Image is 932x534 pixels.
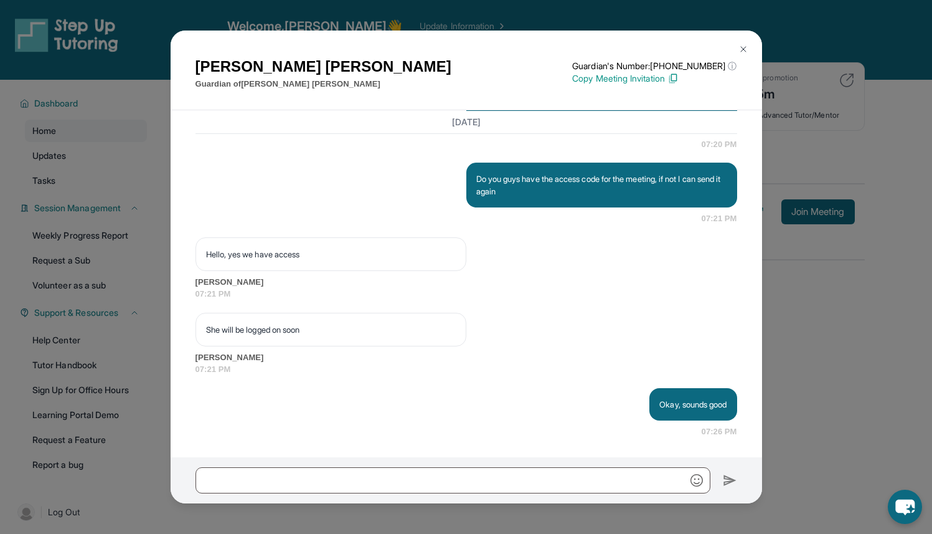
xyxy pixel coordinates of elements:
span: 07:20 PM [702,138,737,151]
p: She will be logged on soon [206,323,456,336]
span: 07:26 PM [702,426,737,438]
span: [PERSON_NAME] [195,276,737,288]
span: 07:21 PM [195,363,737,376]
img: Emoji [690,474,703,487]
p: Guardian of [PERSON_NAME] [PERSON_NAME] [195,78,451,90]
p: Guardian's Number: [PHONE_NUMBER] [572,60,737,72]
img: Copy Icon [667,73,679,84]
h3: [DATE] [195,115,737,128]
span: [PERSON_NAME] [195,351,737,364]
span: ⓘ [728,60,737,72]
img: Close Icon [738,44,748,54]
span: 07:21 PM [702,212,737,225]
p: Do you guys have the access code for the meeting, if not I can send it again [476,173,727,198]
p: Okay, sounds good [659,398,727,411]
img: Send icon [723,473,737,488]
button: chat-button [888,490,922,524]
p: Hello, yes we have access [206,248,456,260]
span: 07:21 PM [195,288,737,300]
h1: [PERSON_NAME] [PERSON_NAME] [195,55,451,78]
p: Copy Meeting Invitation [572,72,737,85]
